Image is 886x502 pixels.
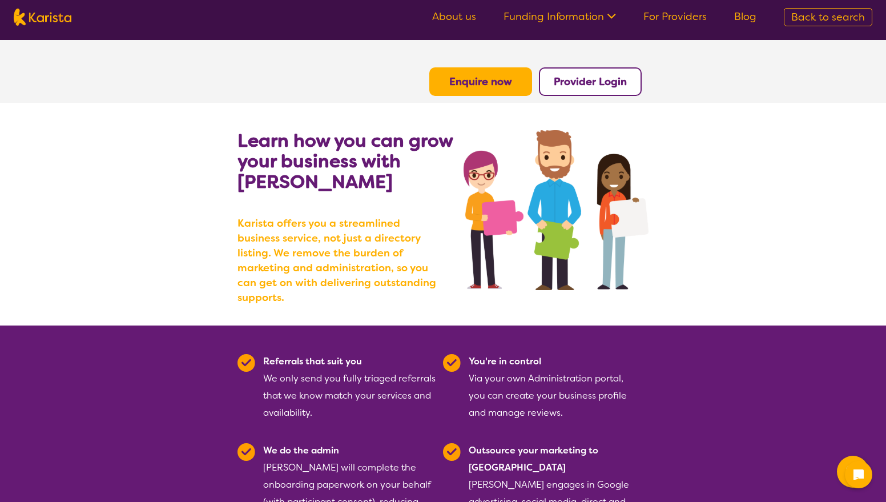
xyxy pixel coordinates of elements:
a: Enquire now [449,75,512,89]
img: Tick [443,354,461,372]
b: We do the admin [263,444,339,456]
b: Learn how you can grow your business with [PERSON_NAME] [237,128,453,194]
button: Enquire now [429,67,532,96]
a: Provider Login [554,75,627,89]
a: Funding Information [504,10,616,23]
b: Karista offers you a streamlined business service, not just a directory listing. We remove the bu... [237,216,443,305]
img: Tick [443,443,461,461]
b: You're in control [469,355,541,367]
img: Karista logo [14,9,71,26]
div: We only send you fully triaged referrals that we know match your services and availability. [263,353,436,421]
span: Back to search [791,10,865,24]
img: grow your business with Karista [464,130,649,290]
a: Blog [734,10,756,23]
b: Referrals that suit you [263,355,362,367]
button: Channel Menu [837,456,869,488]
a: For Providers [643,10,707,23]
img: Tick [237,443,255,461]
a: About us [432,10,476,23]
a: Back to search [784,8,872,26]
button: Provider Login [539,67,642,96]
b: Outsource your marketing to [GEOGRAPHIC_DATA] [469,444,598,473]
div: Via your own Administration portal, you can create your business profile and manage reviews. [469,353,642,421]
img: Tick [237,354,255,372]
